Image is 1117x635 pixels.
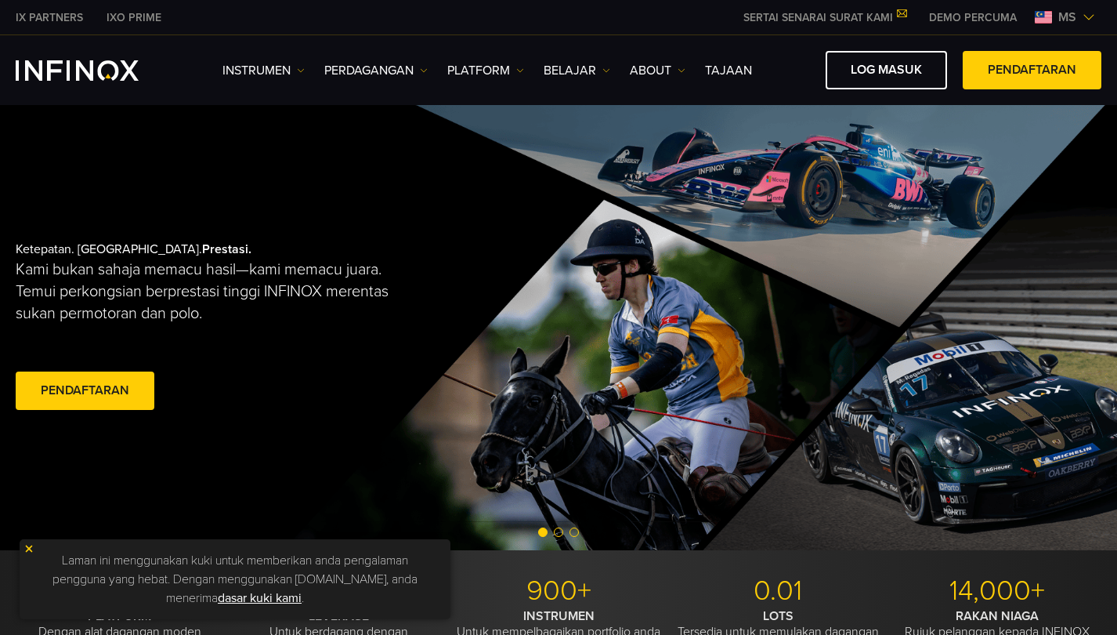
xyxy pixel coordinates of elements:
strong: Prestasi. [202,241,251,257]
p: Laman ini menggunakan kuki untuk memberikan anda pengalaman pengguna yang hebat. Dengan menggunak... [27,547,443,611]
a: Instrumen [222,61,305,80]
a: Tajaan [705,61,752,80]
p: 14,000+ [894,574,1101,608]
a: ABOUT [630,61,685,80]
div: Ketepatan. [GEOGRAPHIC_DATA]. [16,216,504,439]
a: INFINOX MENU [917,9,1028,26]
p: 900+ [454,574,662,608]
a: INFINOX [4,9,95,26]
span: Go to slide 1 [538,528,548,537]
span: ms [1052,8,1083,27]
a: Log masuk [826,51,947,89]
p: MT4/5 [16,574,223,608]
span: Go to slide 2 [554,528,563,537]
strong: INSTRUMEN [523,608,595,624]
a: Belajar [544,61,610,80]
p: 0.01 [674,574,882,608]
a: PERDAGANGAN [324,61,428,80]
a: INFINOX [95,9,173,26]
strong: RAKAN NIAGA [956,608,1039,624]
a: SERTAI SENARAI SURAT KAMI [732,11,917,24]
p: Kami bukan sahaja memacu hasil—kami memacu juara. Temui perkongsian berprestasi tinggi INFINOX me... [16,259,407,325]
a: INFINOX Logo [16,60,175,81]
a: PLATFORM [447,61,524,80]
span: Go to slide 3 [569,528,579,537]
strong: LOTS [763,608,793,624]
a: Pendaftaran [963,51,1101,89]
a: Pendaftaran [16,372,154,410]
img: yellow close icon [23,543,34,554]
a: dasar kuki kami [218,590,302,606]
